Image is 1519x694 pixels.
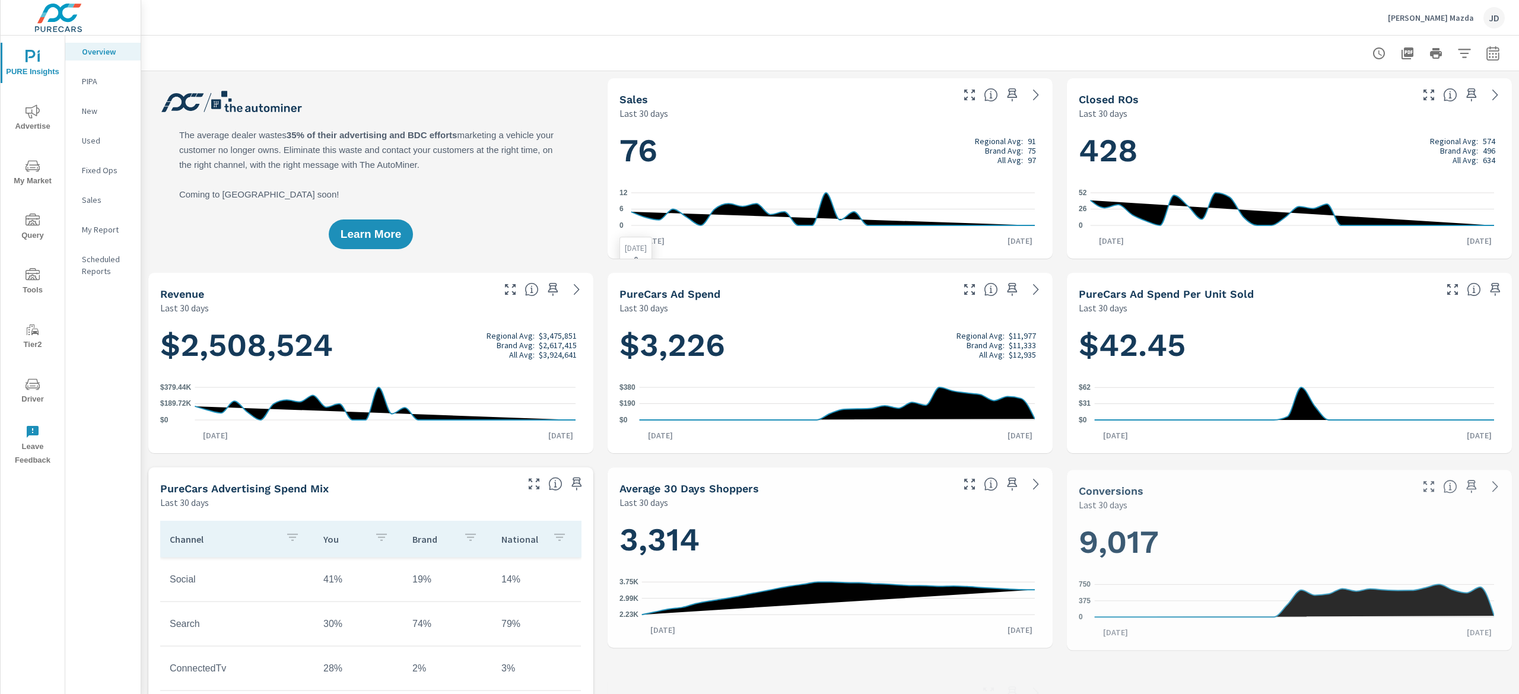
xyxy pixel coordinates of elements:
[403,609,492,639] td: 74%
[492,565,581,594] td: 14%
[619,578,638,586] text: 3.75K
[1481,42,1505,65] button: Select Date Range
[160,495,209,510] p: Last 30 days
[1003,85,1022,104] span: Save this to your personalized report
[1079,383,1091,391] text: $62
[619,495,668,510] p: Last 30 days
[1462,477,1481,496] span: Save this to your personalized report
[1443,88,1457,102] span: Number of Repair Orders Closed by the selected dealership group over the selected time range. [So...
[1095,429,1136,441] p: [DATE]
[4,50,61,79] span: PURE Insights
[1079,93,1139,106] h5: Closed ROs
[999,235,1041,247] p: [DATE]
[1003,280,1022,299] span: Save this to your personalized report
[1483,136,1495,146] p: 574
[1462,85,1481,104] span: Save this to your personalized report
[314,565,403,594] td: 41%
[492,609,581,639] td: 79%
[985,146,1023,155] p: Brand Avg:
[960,475,979,494] button: Make Fullscreen
[1079,485,1143,497] h5: Conversions
[1079,189,1087,197] text: 52
[4,104,61,133] span: Advertise
[82,164,131,176] p: Fixed Ops
[1079,130,1500,171] h1: 428
[1079,597,1091,605] text: 375
[984,282,998,297] span: Total cost of media for all PureCars channels for the selected dealership group over the selected...
[999,624,1041,636] p: [DATE]
[1458,235,1500,247] p: [DATE]
[4,377,61,406] span: Driver
[323,533,365,545] p: You
[1453,155,1478,165] p: All Avg:
[1079,416,1087,424] text: $0
[1440,146,1478,155] p: Brand Avg:
[540,429,581,441] p: [DATE]
[619,288,720,300] h5: PureCars Ad Spend
[539,350,577,359] p: $3,924,641
[1079,400,1091,408] text: $31
[956,331,1005,340] p: Regional Avg:
[1028,146,1036,155] p: 75
[619,93,648,106] h5: Sales
[82,46,131,58] p: Overview
[1079,288,1254,300] h5: PureCars Ad Spend Per Unit Sold
[65,161,141,179] div: Fixed Ops
[567,475,586,494] span: Save this to your personalized report
[619,610,638,619] text: 2.23K
[341,229,401,240] span: Learn More
[65,191,141,209] div: Sales
[967,340,1005,350] p: Brand Avg:
[82,253,131,277] p: Scheduled Reports
[619,416,628,424] text: $0
[1027,475,1045,494] a: See more details in report
[539,340,577,350] p: $2,617,415
[487,331,535,340] p: Regional Avg:
[4,159,61,188] span: My Market
[525,475,544,494] button: Make Fullscreen
[160,416,169,424] text: $0
[1486,280,1505,299] span: Save this to your personalized report
[619,383,635,391] text: $380
[984,88,998,102] span: Number of vehicles sold by the dealership over the selected date range. [Source: This data is sou...
[82,224,131,235] p: My Report
[1079,580,1091,588] text: 750
[403,565,492,594] td: 19%
[1027,85,1045,104] a: See more details in report
[1430,136,1478,146] p: Regional Avg:
[65,132,141,149] div: Used
[1079,613,1083,621] text: 0
[1396,42,1419,65] button: "Export Report to PDF"
[619,221,624,230] text: 0
[329,219,413,249] button: Learn More
[567,280,586,299] a: See more details in report
[642,624,684,636] p: [DATE]
[82,194,131,206] p: Sales
[497,340,535,350] p: Brand Avg:
[160,325,581,365] h1: $2,508,524
[999,429,1041,441] p: [DATE]
[160,654,314,683] td: ConnectedTv
[1483,7,1505,28] div: JD
[82,75,131,87] p: PIPA
[619,325,1041,365] h1: $3,226
[403,654,492,683] td: 2%
[619,482,759,495] h5: Average 30 Days Shoppers
[619,130,1041,171] h1: 76
[1,36,65,472] div: nav menu
[619,205,624,214] text: 6
[1419,85,1438,104] button: Make Fullscreen
[1079,301,1127,315] p: Last 30 days
[4,214,61,243] span: Query
[412,533,454,545] p: Brand
[619,301,668,315] p: Last 30 days
[1388,12,1474,23] p: [PERSON_NAME] Mazda
[4,323,61,352] span: Tier2
[160,383,191,391] text: $379.44K
[960,85,979,104] button: Make Fullscreen
[625,254,647,265] p: 0
[65,221,141,238] div: My Report
[984,477,998,491] span: A rolling 30 day total of daily Shoppers on the dealership website, averaged over the selected da...
[979,350,1005,359] p: All Avg:
[65,43,141,61] div: Overview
